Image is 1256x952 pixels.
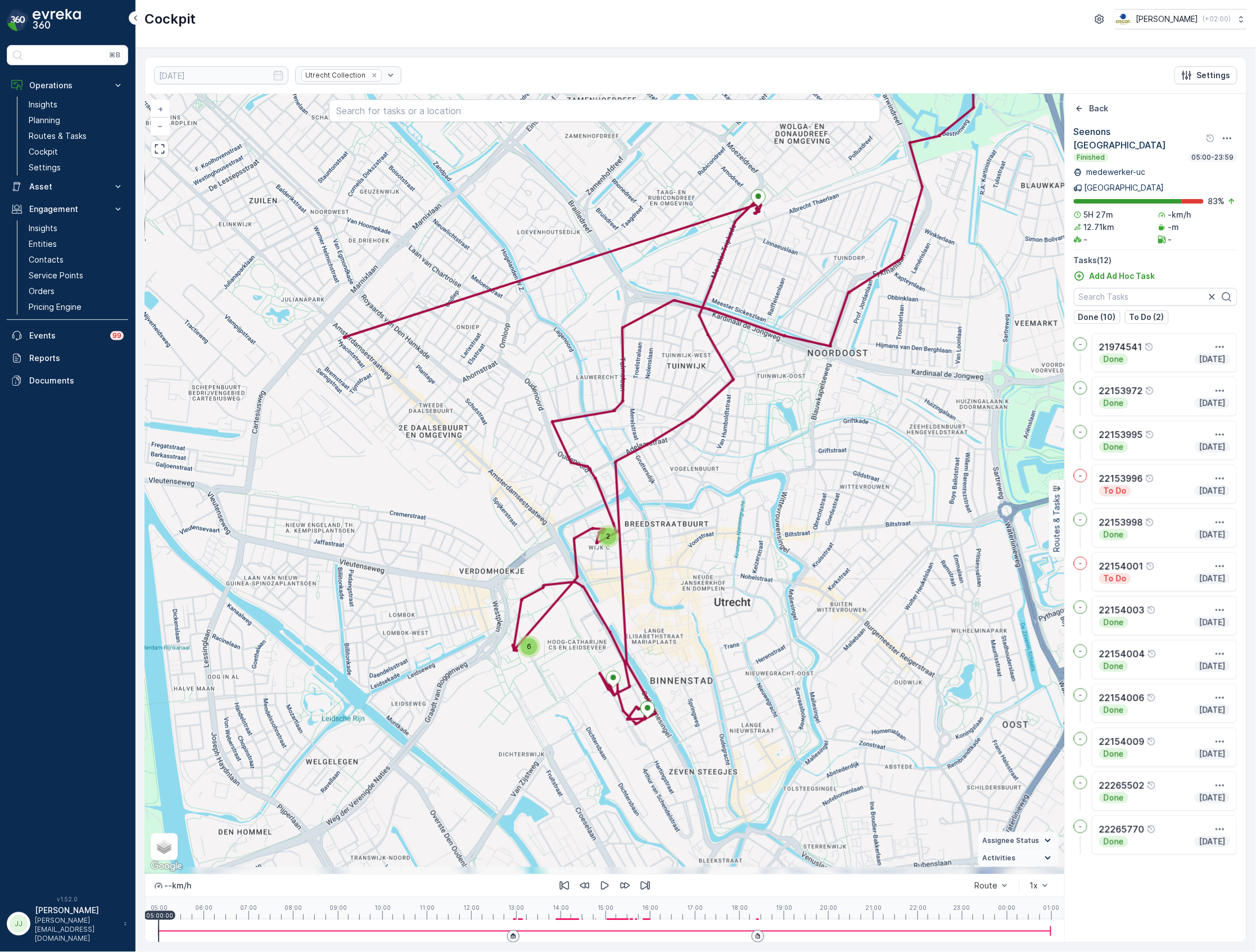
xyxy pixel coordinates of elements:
[508,904,524,911] p: 13:00
[419,904,435,911] p: 11:00
[1208,196,1225,207] p: 83 %
[687,904,703,911] p: 17:00
[1206,134,1215,143] div: Help Tooltip Icon
[1074,270,1155,282] a: Add Ad Hoc Task
[1168,234,1172,245] p: -
[1147,606,1156,615] div: Help Tooltip Icon
[1198,792,1227,804] p: [DATE]
[152,118,169,134] a: Zoom Out
[1030,881,1038,890] div: 1x
[29,146,58,157] p: Cockpit
[24,128,128,144] a: Routes & Tasks
[1090,270,1155,282] p: Add Ad Hoc Task
[1145,342,1154,351] div: Help Tooltip Icon
[1145,518,1154,527] div: Help Tooltip Icon
[1168,209,1191,220] p: -km/h
[158,104,163,114] span: +
[329,100,880,122] input: Search for tasks or a location
[978,850,1059,867] summary: Activities
[329,904,347,911] p: 09:00
[865,904,882,911] p: 21:00
[731,904,748,911] p: 18:00
[1043,904,1060,911] p: 01:00
[1078,312,1116,323] p: Done (10)
[1198,441,1227,453] p: [DATE]
[24,252,128,268] a: Contacts
[1103,748,1125,760] p: Done
[1076,153,1106,162] p: Finished
[1103,441,1125,453] p: Done
[1103,617,1125,628] p: Done
[1099,472,1143,485] p: 22153996
[29,115,60,126] p: Planning
[24,268,128,283] a: Service Points
[1203,15,1231,24] p: ( +02:00 )
[983,854,1016,863] span: Activities
[954,904,970,911] p: 23:00
[1099,779,1145,792] p: 22265502
[597,525,620,548] div: 2
[1147,825,1156,834] div: Help Tooltip Icon
[1090,103,1109,114] p: Back
[1103,485,1128,497] p: To Do
[7,905,128,943] button: JJ[PERSON_NAME][PERSON_NAME][EMAIL_ADDRESS][DOMAIN_NAME]
[978,832,1059,850] summary: Assignee Status
[1099,516,1143,529] p: 22153998
[109,51,120,60] p: ⌘B
[1145,386,1154,395] div: Help Tooltip Icon
[24,112,128,128] a: Planning
[152,834,177,859] a: Layers
[1079,559,1082,568] p: -
[35,916,118,943] p: [PERSON_NAME][EMAIL_ADDRESS][DOMAIN_NAME]
[1084,209,1114,220] p: 5H 27m
[1136,13,1199,25] p: [PERSON_NAME]
[1074,288,1237,306] input: Search Tasks
[24,160,128,175] a: Settings
[7,198,128,220] button: Engagement
[1147,693,1156,702] div: Help Tooltip Icon
[1147,737,1156,746] div: Help Tooltip Icon
[144,10,196,28] p: Cockpit
[1145,430,1154,439] div: Help Tooltip Icon
[1103,529,1125,540] p: Done
[1079,383,1082,392] p: -
[24,299,128,315] a: Pricing Engine
[148,859,185,874] img: Google
[1198,573,1227,584] p: [DATE]
[518,635,540,658] div: 6
[1079,340,1082,349] p: -
[1115,9,1247,29] button: [PERSON_NAME](+02:00)
[33,9,81,31] img: logo_dark-DEwI_e13.png
[1103,661,1125,672] p: Done
[1130,312,1164,323] p: To Do (2)
[1079,471,1082,480] p: -
[7,74,128,97] button: Operations
[1198,529,1227,540] p: [DATE]
[607,532,611,540] span: 2
[1074,310,1121,324] button: Done (10)
[975,881,998,890] div: Route
[1198,836,1227,847] p: [DATE]
[284,904,302,911] p: 08:00
[35,905,118,916] p: [PERSON_NAME]
[29,223,57,234] p: Insights
[642,904,658,911] p: 16:00
[24,236,128,252] a: Entities
[1147,781,1156,790] div: Help Tooltip Icon
[1168,222,1180,233] p: -m
[1103,354,1125,365] p: Done
[983,836,1040,845] span: Assignee Status
[29,80,106,91] p: Operations
[1079,647,1082,656] p: -
[1099,560,1144,573] p: 22154001
[29,286,55,297] p: Orders
[1198,748,1227,760] p: [DATE]
[1085,166,1146,178] p: medewerker-uc
[1191,153,1235,162] p: 05:00-23:59
[463,904,480,911] p: 12:00
[1079,734,1082,743] p: -
[152,101,169,118] a: Zoom In
[1198,661,1227,672] p: [DATE]
[1103,705,1125,716] p: Done
[1099,603,1145,617] p: 22154003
